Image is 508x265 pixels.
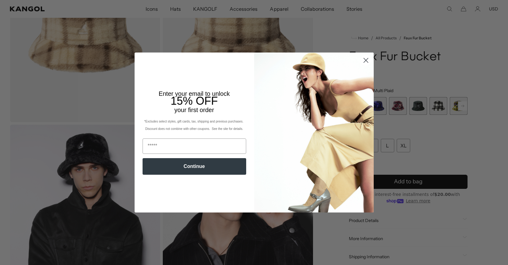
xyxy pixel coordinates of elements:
img: 93be19ad-e773-4382-80b9-c9d740c9197f.jpeg [254,53,374,212]
span: your first order [174,107,214,113]
button: Continue [143,158,246,175]
span: *Excludes select styles, gift cards, tax, shipping and previous purchases. Discount does not comb... [144,120,244,131]
button: Close dialog [361,55,371,66]
span: 15% OFF [170,95,218,107]
input: Email [143,138,246,154]
span: Enter your email to unlock [159,90,230,97]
